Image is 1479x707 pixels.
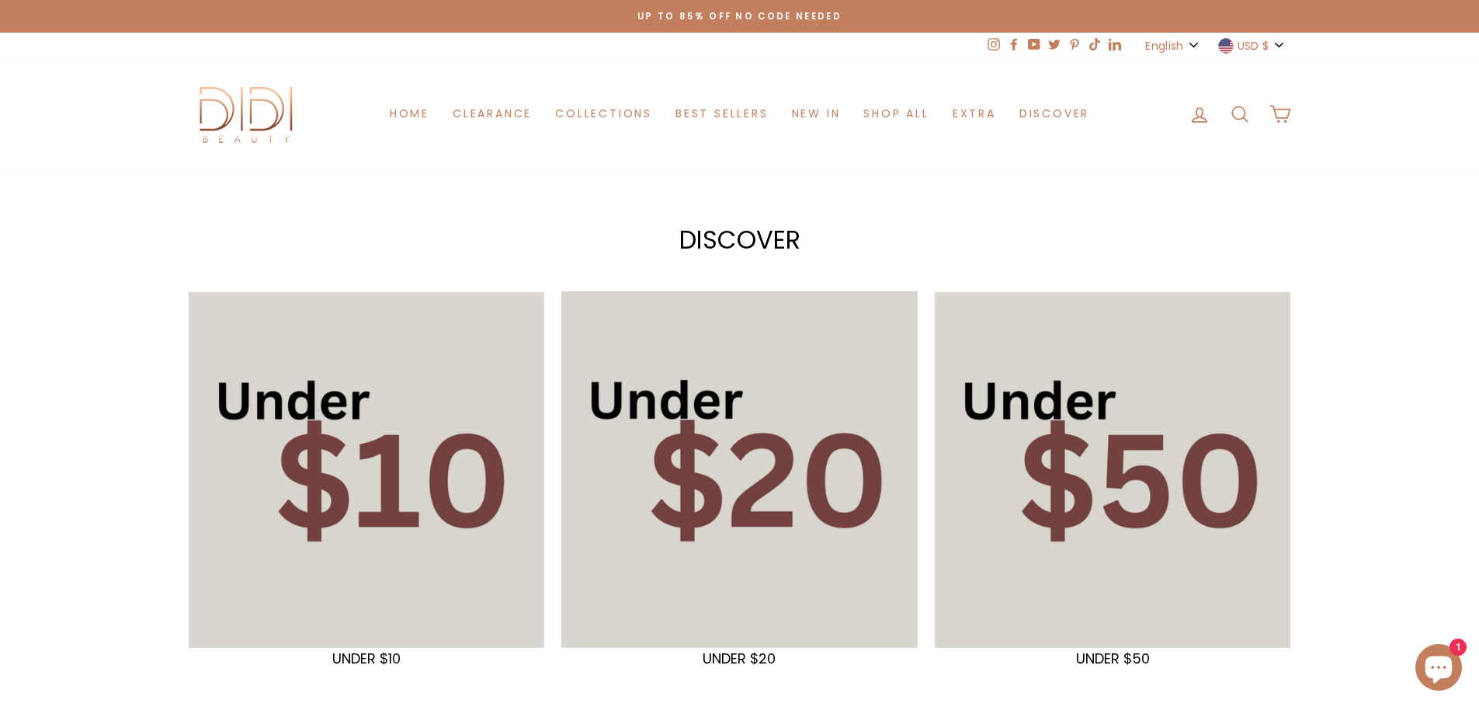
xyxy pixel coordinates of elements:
[441,99,543,128] a: Clearance
[189,82,305,146] img: Didi Beauty Co.
[1140,33,1205,58] button: English
[543,99,664,128] a: Collections
[780,99,852,128] a: New in
[1411,644,1467,695] inbox-online-store-chat: Shopify online store chat
[1213,33,1291,58] button: USD $
[189,228,1291,252] h2: Discover
[1238,37,1269,54] span: USD $
[1008,99,1101,128] a: Discover
[935,291,1291,666] a: UNDER $50
[852,99,940,128] a: Shop All
[378,99,441,128] a: Home
[1076,649,1150,668] span: UNDER $50
[1145,37,1183,54] span: English
[637,10,842,23] span: Up to 85% off NO CODE NEEDED
[664,99,780,128] a: Best Sellers
[378,99,1101,128] ul: Primary
[703,649,776,668] span: UNDER $20
[332,649,401,668] span: UNDER $10
[561,291,918,666] a: UNDER $20
[189,291,545,666] a: UNDER $10
[941,99,1008,128] a: Extra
